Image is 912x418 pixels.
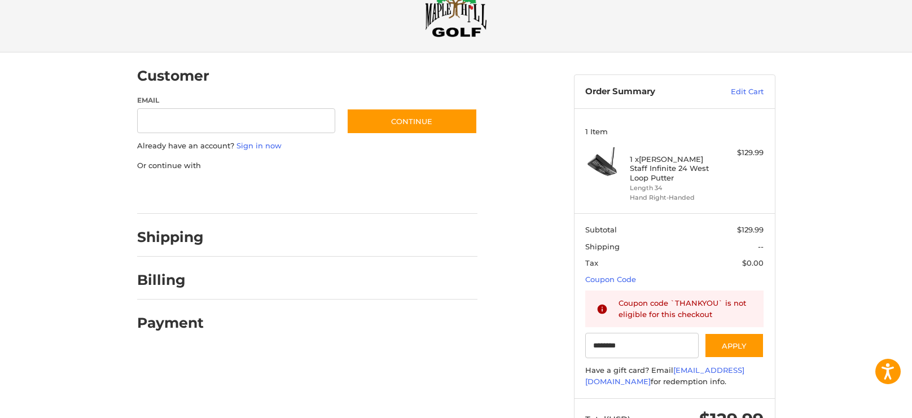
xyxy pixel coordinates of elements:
[707,86,764,98] a: Edit Cart
[137,95,336,105] label: Email
[619,298,753,320] div: Coupon code `THANKYOU` is not eligible for this checkout
[742,258,764,267] span: $0.00
[819,388,912,418] iframe: Google Customer Reviews
[137,228,204,246] h2: Shipping
[585,365,764,387] div: Have a gift card? Email for redemption info.
[704,333,764,358] button: Apply
[137,314,204,332] h2: Payment
[585,333,699,358] input: Gift Certificate or Coupon Code
[585,242,620,251] span: Shipping
[585,225,617,234] span: Subtotal
[630,155,716,182] h4: 1 x [PERSON_NAME] Staff Infinite 24 West Loop Putter
[585,366,744,386] a: [EMAIL_ADDRESS][DOMAIN_NAME]
[737,225,764,234] span: $129.99
[236,141,282,150] a: Sign in now
[585,275,636,284] a: Coupon Code
[630,193,716,203] li: Hand Right-Handed
[137,160,477,171] p: Or continue with
[133,182,218,203] iframe: PayPal-paypal
[585,127,764,136] h3: 1 Item
[137,140,477,152] p: Already have an account?
[347,108,477,134] button: Continue
[137,67,209,85] h2: Customer
[630,183,716,193] li: Length 34
[758,242,764,251] span: --
[585,258,598,267] span: Tax
[585,86,707,98] h3: Order Summary
[137,271,203,289] h2: Billing
[719,147,764,159] div: $129.99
